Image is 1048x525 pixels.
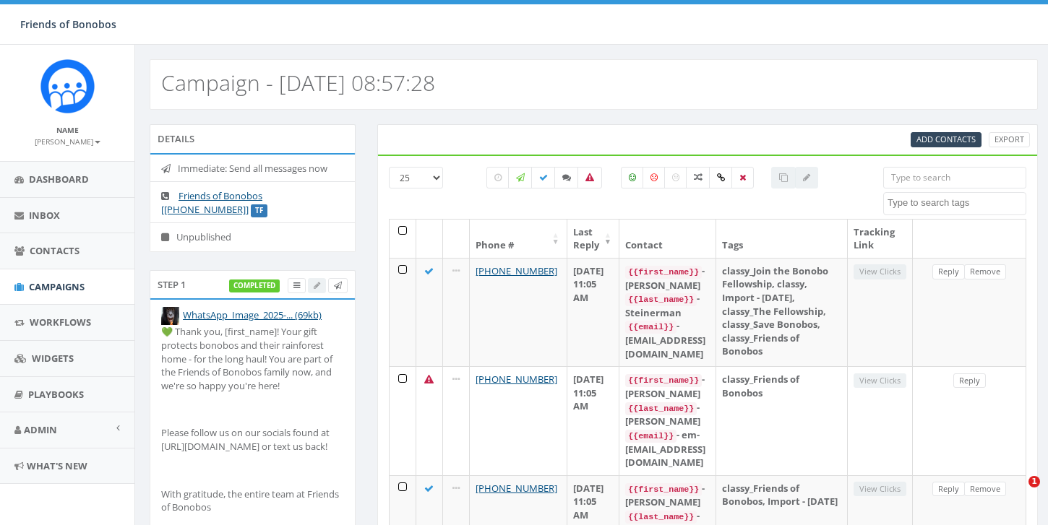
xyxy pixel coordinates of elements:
[29,209,60,222] span: Inbox
[334,279,342,290] span: Send Test Message
[24,423,57,436] span: Admin
[531,167,556,188] label: Delivered
[625,430,677,443] code: {{email}}
[625,402,697,415] code: {{last_name}}
[150,124,356,153] div: Details
[625,401,710,428] div: - [PERSON_NAME]
[932,264,965,279] a: Reply
[567,366,619,474] td: [DATE] 11:05 AM
[916,134,976,144] span: CSV files only
[508,167,533,188] label: Sending
[161,71,435,95] h2: Campaign - [DATE] 08:57:28
[625,264,710,292] div: - [PERSON_NAME]
[932,482,965,497] a: Reply
[1028,476,1040,487] span: 1
[716,220,847,258] th: Tags
[293,279,300,290] span: View Campaign Delivery Statistics
[848,220,913,258] th: Tracking Link
[625,483,702,496] code: {{first_name}}
[161,426,344,453] p: Please follow us on our socials found at [URL][DOMAIN_NAME] or text us back!
[161,487,344,514] p: With gratitude, the entire team at Friends of Bonobos
[625,321,677,334] code: {{email}}
[28,388,84,401] span: Playbooks
[625,293,697,306] code: {{last_name}}
[888,196,1026,209] textarea: Search
[161,325,344,392] p: 💚 Thank you, [first_name]! Your gift protects bonobos and their rainforest home - for the long ha...
[625,292,710,319] div: - Steinerman
[664,167,687,188] label: Neutral
[619,220,716,258] th: Contact
[229,279,280,292] label: completed
[161,233,176,242] i: Unpublished
[989,132,1030,147] a: Export
[916,134,976,144] span: Add Contacts
[30,316,91,329] span: Workflows
[716,366,847,474] td: classy_Friends of Bonobos
[567,258,619,366] td: [DATE] 11:05 AM
[625,511,697,524] code: {{last_name}}
[150,222,355,251] li: Unpublished
[35,134,100,147] a: [PERSON_NAME]
[964,482,1006,497] a: Remove
[625,319,710,360] div: - [EMAIL_ADDRESS][DOMAIN_NAME]
[27,459,87,472] span: What's New
[470,220,567,258] th: Phone #: activate to sort column ascending
[29,280,85,293] span: Campaigns
[251,204,267,217] label: TF
[183,308,322,321] a: WhatsApp_Image_2025-... (69kb)
[621,167,644,188] label: Positive
[567,220,619,258] th: Last Reply: activate to sort column ascending
[883,167,1026,188] input: Type to search
[577,167,602,188] label: Bounced
[161,189,262,216] a: Friends of Bonobos [[PHONE_NUMBER]]
[40,59,95,113] img: Rally_Corp_Icon.png
[20,17,116,31] span: Friends of Bonobos
[999,476,1034,511] iframe: Intercom live chat
[709,167,733,188] label: Link Clicked
[476,373,557,386] a: [PHONE_NUMBER]
[56,125,79,135] small: Name
[35,136,100,147] small: [PERSON_NAME]
[486,167,510,188] label: Pending
[625,374,702,387] code: {{first_name}}
[554,167,579,188] label: Replied
[625,482,710,509] div: - [PERSON_NAME]
[161,164,178,173] i: Immediate: Send all messages now
[686,167,710,188] label: Mixed
[911,132,982,147] a: Add Contacts
[150,155,355,183] li: Immediate: Send all messages now
[643,167,666,188] label: Negative
[953,373,986,389] a: Reply
[625,428,710,469] div: - em-[EMAIL_ADDRESS][DOMAIN_NAME]
[625,266,702,279] code: {{first_name}}
[150,270,356,299] div: Step 1
[32,352,74,365] span: Widgets
[731,167,754,188] label: Removed
[476,482,557,495] a: [PHONE_NUMBER]
[716,258,847,366] td: classy_Join the Bonobo Fellowship, classy, Import - [DATE], classy_The Fellowship, classy_Save Bo...
[29,173,89,186] span: Dashboard
[476,264,557,277] a: [PHONE_NUMBER]
[625,373,710,400] div: - [PERSON_NAME]
[30,244,80,257] span: Contacts
[964,264,1006,279] a: Remove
